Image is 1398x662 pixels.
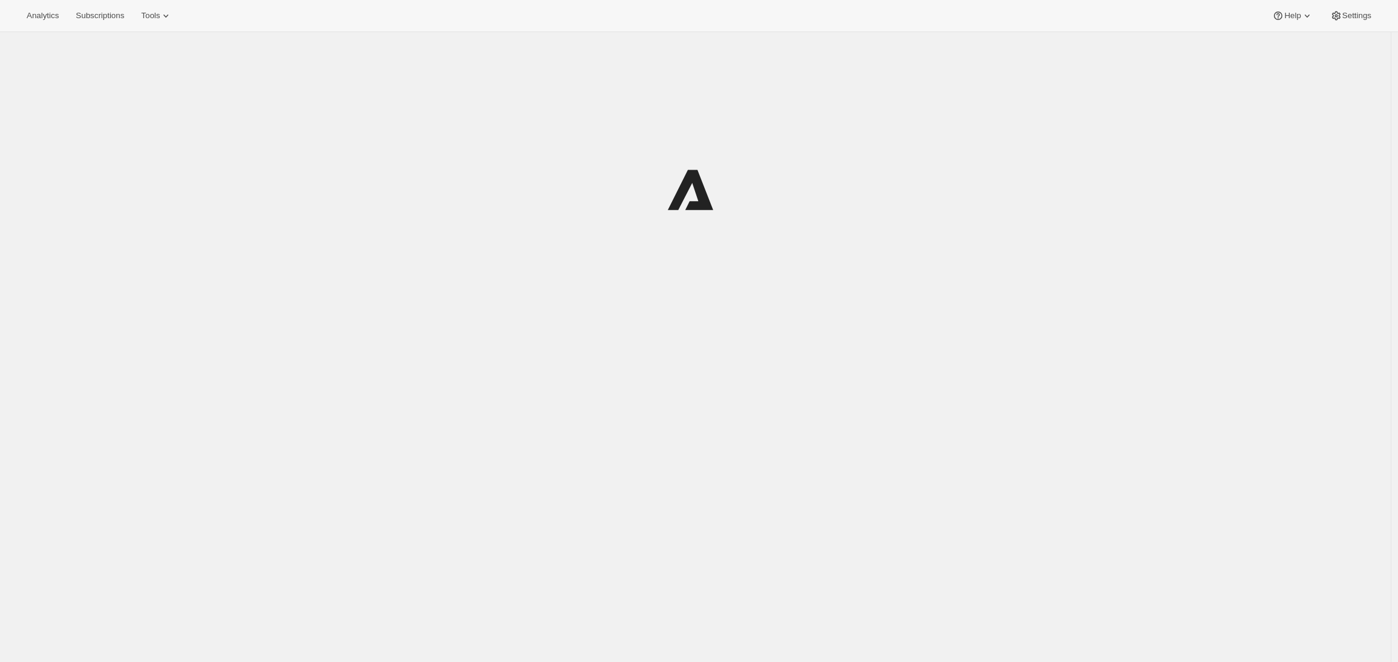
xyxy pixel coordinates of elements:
[134,7,179,24] button: Tools
[76,11,124,21] span: Subscriptions
[141,11,160,21] span: Tools
[1265,7,1320,24] button: Help
[68,7,131,24] button: Subscriptions
[1284,11,1301,21] span: Help
[27,11,59,21] span: Analytics
[1323,7,1379,24] button: Settings
[1342,11,1371,21] span: Settings
[19,7,66,24] button: Analytics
